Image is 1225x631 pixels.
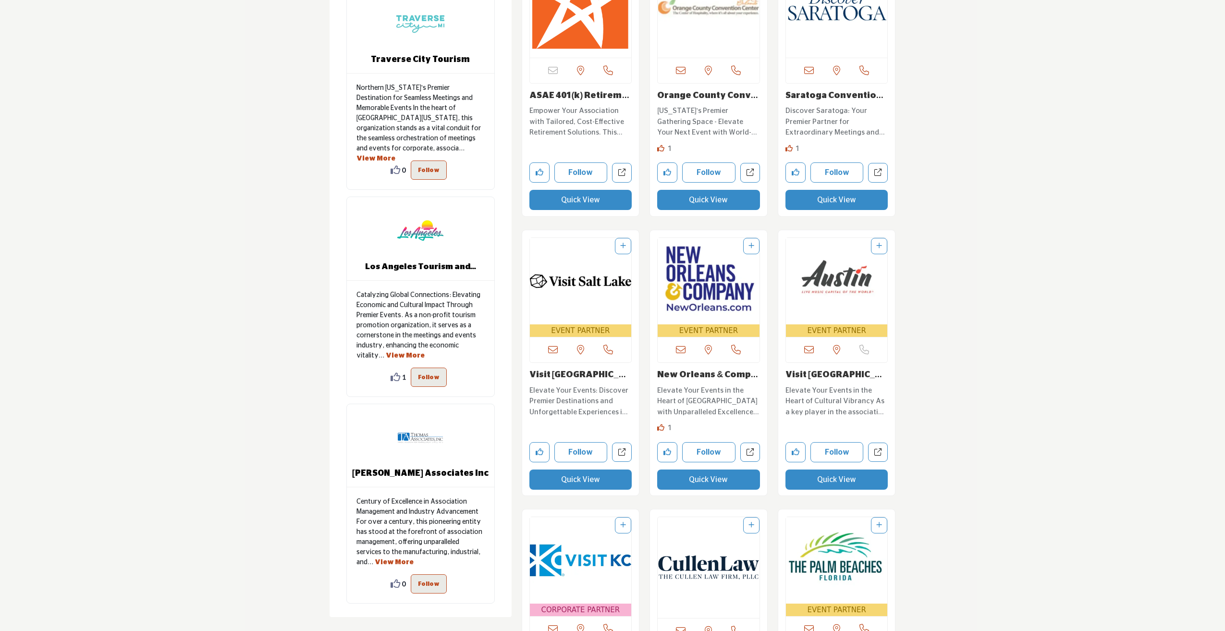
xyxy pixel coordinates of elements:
[352,469,489,478] b: Thomas Associates Inc
[356,155,395,162] a: View More
[876,243,882,249] a: Add To List
[386,352,425,359] a: View More
[554,442,608,462] button: Follow
[868,443,888,462] a: Open visit-austin in new tab
[657,383,760,418] a: Elevate Your Events in the Heart of [GEOGRAPHIC_DATA] with Unparalleled Excellence and Unique Ven...
[868,163,888,183] a: Open discover-saratoga in new tab
[411,574,447,594] button: Follow
[529,442,550,462] button: Like company
[620,243,626,249] a: Add To List
[810,442,864,462] button: Follow
[411,161,447,180] button: Follow
[785,162,806,183] button: Like company
[530,517,632,604] img: Visit KC
[785,385,888,418] p: Elevate Your Events in the Heart of Cultural Vibrancy As a key player in the association meeting ...
[620,522,626,529] a: Add To List
[657,442,677,462] button: Like company
[402,372,406,382] span: 1
[740,163,760,183] a: Open orange-county-convention-center in new tab
[785,106,888,138] p: Discover Saratoga: Your Premier Partner for Extraordinary Meetings and Events Within the vibrant ...
[356,497,485,568] p: Century of Excellence in Association Management and Industry Advancement For over a century, this...
[876,522,882,529] a: Add To List
[418,371,440,383] p: Follow
[810,162,864,183] button: Follow
[785,383,888,418] a: Elevate Your Events in the Heart of Cultural Vibrancy As a key player in the association meeting ...
[402,579,406,589] span: 0
[657,190,760,210] button: Quick View
[379,352,384,359] span: ...
[668,424,672,432] span: 1
[748,243,754,249] a: Add To List
[788,605,886,616] span: EVENT PARTNER
[785,91,888,101] h3: Saratoga Convention and Tourism Bureau
[396,414,444,462] img: Thomas Associates Inc
[657,371,758,390] a: New Orleans & Compan...
[657,91,758,111] a: Orange County Conven...
[530,238,632,324] img: Visit Salt Lake
[402,165,406,175] span: 0
[748,522,754,529] a: Add To List
[554,162,608,183] button: Follow
[529,91,629,111] a: ASAE 401(k) Retireme...
[682,162,735,183] button: Follow
[532,325,630,336] span: EVENT PARTNER
[657,162,677,183] button: Like company
[352,469,489,478] a: [PERSON_NAME] Associates Inc
[418,164,440,176] p: Follow
[657,106,760,138] p: [US_STATE]'s Premier Gathering Space - Elevate Your Next Event with World-Class Facilities and Un...
[785,103,888,138] a: Discover Saratoga: Your Premier Partner for Extraordinary Meetings and Events Within the vibrant ...
[668,145,672,152] span: 1
[657,103,760,138] a: [US_STATE]'s Premier Gathering Space - Elevate Your Next Event with World-Class Facilities and Un...
[660,325,758,336] span: EVENT PARTNER
[788,325,886,336] span: EVENT PARTNER
[529,91,632,101] h3: ASAE 401(k) Retirement Program
[530,238,632,337] a: Open Listing in new tab
[356,83,485,154] p: Northern [US_STATE]'s Premier Destination for Seamless Meetings and Memorable Events In the heart...
[367,559,373,566] span: ...
[786,238,888,324] img: Visit Austin
[785,442,806,462] button: Like company
[347,261,494,272] a: Los Angeles Tourism and...
[356,290,485,361] p: Catalyzing Global Connections: Elevating Economic and Cultural Impact Through Premier Events. As ...
[532,605,630,616] span: CORPORATE PARTNER
[459,145,465,152] span: ...
[657,424,664,431] i: Like
[375,559,414,566] a: View More
[529,190,632,210] button: Quick View
[529,371,626,390] a: Visit [GEOGRAPHIC_DATA]
[657,385,760,418] p: Elevate Your Events in the Heart of [GEOGRAPHIC_DATA] with Unparalleled Excellence and Unique Ven...
[658,517,759,618] a: Open Listing in new tab
[657,145,664,152] i: Like
[785,371,882,390] a: Visit [GEOGRAPHIC_DATA]
[396,207,444,255] img: Los Angeles Tourism and Convention Board
[612,163,632,183] a: Open asae-401k-retirement-program in new tab
[796,145,800,152] span: 1
[529,103,632,138] a: Empower Your Association with Tailored, Cost-Effective Retirement Solutions. This innovative comp...
[658,238,759,337] a: Open Listing in new tab
[612,443,632,462] a: Open visit-salt-lake in new tab
[785,370,888,381] h3: Visit Austin
[529,383,632,418] a: Elevate Your Events: Discover Premier Destinations and Unforgettable Experiences in [US_STATE] Th...
[530,517,632,617] a: Open Listing in new tab
[371,55,470,64] a: Traverse City Tourism
[786,517,888,617] a: Open Listing in new tab
[785,91,883,111] a: Saratoga Convention ...
[740,443,760,462] a: Open new-orleans-company in new tab
[658,517,759,618] img: The Cullen Law Firm, PLLC
[786,238,888,337] a: Open Listing in new tab
[529,162,550,183] button: Like company
[786,517,888,604] img: Discover The Palm Beaches
[658,238,759,324] img: New Orleans & Company
[418,578,440,590] p: Follow
[657,91,760,101] h3: Orange County Convention Center
[529,370,632,381] h3: Visit Salt Lake
[785,470,888,490] button: Quick View
[529,470,632,490] button: Quick View
[411,368,447,387] button: Follow
[657,470,760,490] button: Quick View
[682,442,735,462] button: Follow
[347,261,494,272] b: Los Angeles Tourism and Convention Board
[529,385,632,418] p: Elevate Your Events: Discover Premier Destinations and Unforgettable Experiences in [US_STATE] Th...
[785,145,793,152] i: Like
